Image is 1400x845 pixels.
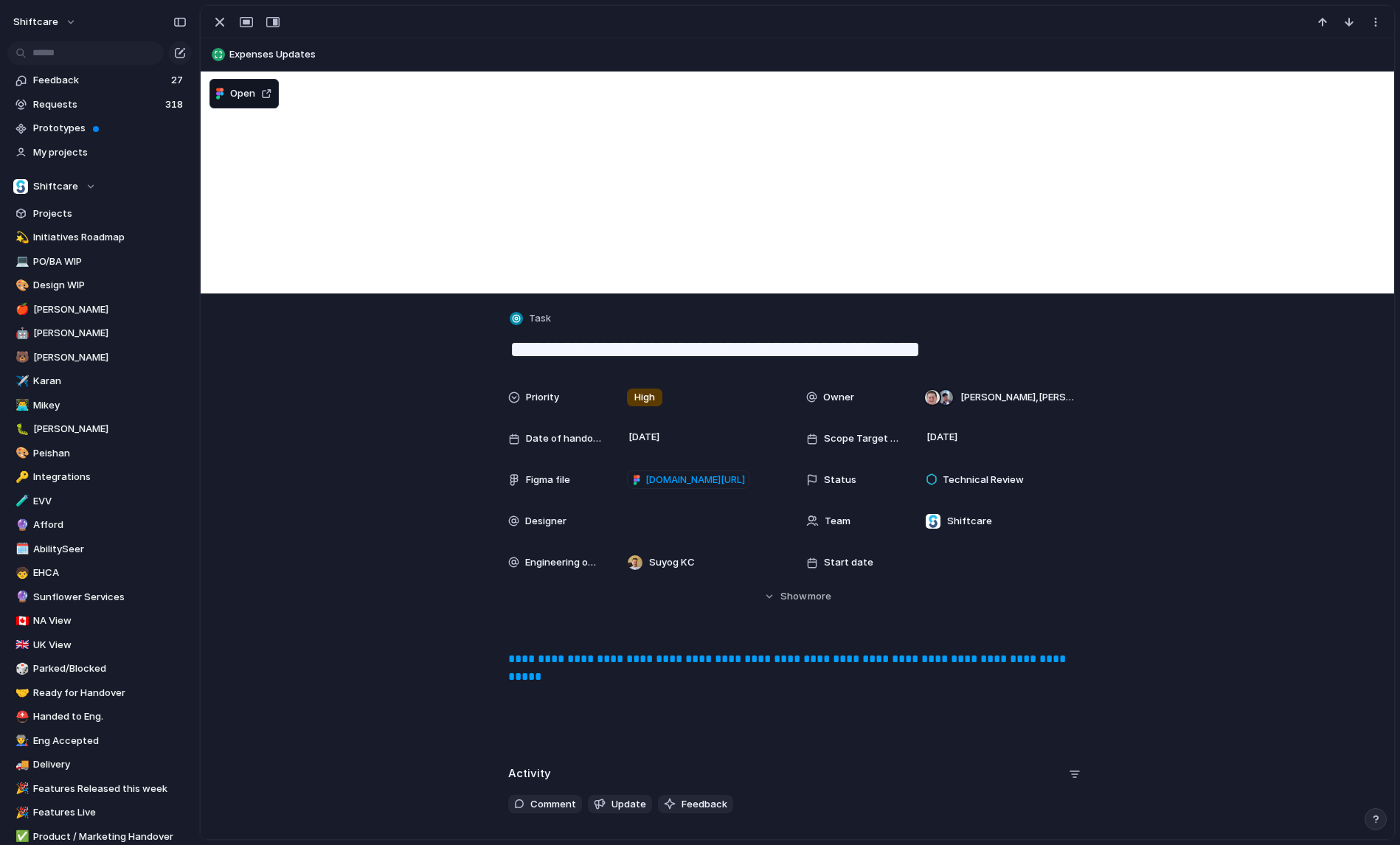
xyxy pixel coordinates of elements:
[7,251,192,273] a: 💻PO/BA WIP
[15,828,26,845] div: ✅
[7,466,192,488] div: 🔑Integrations
[7,69,192,91] a: Feedback27
[7,322,192,344] a: 🤖[PERSON_NAME]
[15,421,26,438] div: 🐛
[7,94,192,116] a: Requests318
[7,490,192,512] a: 🧪EVV
[824,473,856,487] span: Status
[508,583,1087,610] button: Showmore
[13,326,28,341] button: 🤖
[649,555,695,570] span: Suyog KC
[780,589,807,604] span: Show
[33,613,187,628] span: NA View
[13,686,28,700] button: 🤝
[13,613,28,628] button: 🇨🇦
[13,254,28,269] button: 💻
[960,390,1074,405] span: [PERSON_NAME] , [PERSON_NAME]
[7,658,192,680] a: 🎲Parked/Blocked
[33,518,187,532] span: Afford
[13,350,28,365] button: 🐻
[33,254,187,269] span: PO/BA WIP
[15,493,26,510] div: 🧪
[7,682,192,704] a: 🤝Ready for Handover
[7,754,192,776] div: 🚚Delivery
[15,277,26,294] div: 🎨
[15,373,26,390] div: ✈️
[529,311,551,326] span: Task
[15,397,26,414] div: 👨‍💻
[33,638,187,653] span: UK View
[33,590,187,605] span: Sunflower Services
[7,10,84,34] button: shiftcare
[13,494,28,509] button: 🧪
[7,514,192,536] a: 🔮Afford
[15,301,26,318] div: 🍎
[15,517,26,534] div: 🔮
[13,757,28,772] button: 🚚
[7,274,192,296] div: 🎨Design WIP
[7,394,192,417] a: 👨‍💻Mikey
[165,97,186,112] span: 318
[808,589,831,604] span: more
[15,565,26,582] div: 🧒
[15,661,26,678] div: 🎲
[825,514,850,529] span: Team
[171,73,186,88] span: 27
[526,473,570,487] span: Figma file
[7,538,192,560] a: 🗓️AbilitySeer
[7,562,192,584] div: 🧒EHCA
[13,805,28,820] button: 🎉
[7,634,192,656] a: 🇬🇧UK View
[33,121,187,136] span: Prototypes
[33,542,187,557] span: AbilitySeer
[33,686,187,700] span: Ready for Handover
[13,518,28,532] button: 🔮
[33,302,187,317] span: [PERSON_NAME]
[13,566,28,580] button: 🧒
[15,804,26,821] div: 🎉
[7,370,192,392] div: ✈️Karan
[7,226,192,248] div: 💫Initiatives Roadmap
[230,86,255,101] span: Open
[229,47,1387,62] span: Expenses Updates
[824,431,901,446] span: Scope Target Date
[7,586,192,608] div: 🔮Sunflower Services
[33,422,187,437] span: [PERSON_NAME]
[15,229,26,246] div: 💫
[7,299,192,321] a: 🍎[PERSON_NAME]
[33,206,187,221] span: Projects
[634,390,655,405] span: High
[7,801,192,824] a: 🎉Features Live
[682,797,727,812] span: Feedback
[13,374,28,389] button: ✈️
[7,778,192,800] a: 🎉Features Released this week
[7,706,192,728] div: ⛑️Handed to Eng.
[15,757,26,773] div: 🚚
[15,636,26,653] div: 🇬🇧
[7,610,192,632] a: 🇨🇦NA View
[7,347,192,369] div: 🐻[PERSON_NAME]
[7,442,192,465] div: 🎨Peishan
[526,390,559,405] span: Priority
[33,278,187,293] span: Design WIP
[13,470,28,484] button: 🔑
[207,43,1387,66] button: Expenses Updates
[824,555,873,570] span: Start date
[33,97,161,112] span: Requests
[923,428,962,446] span: [DATE]
[33,734,187,748] span: Eng Accepted
[525,555,603,570] span: Engineering owner
[15,349,26,366] div: 🐻
[33,326,187,341] span: [PERSON_NAME]
[7,418,192,440] div: 🐛[PERSON_NAME]
[13,638,28,653] button: 🇬🇧
[15,469,26,486] div: 🔑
